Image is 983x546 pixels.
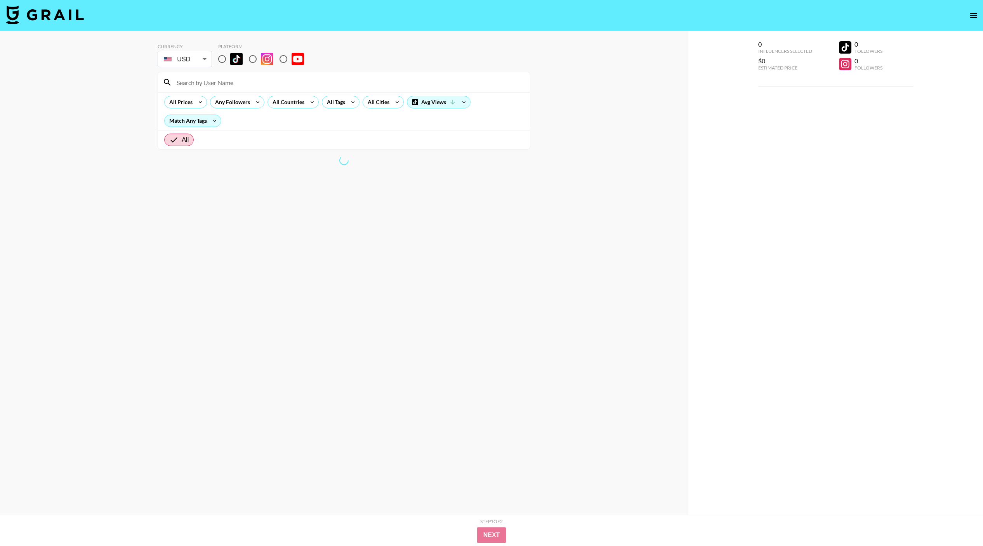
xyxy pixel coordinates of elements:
div: 0 [758,40,812,48]
div: Avg Views [407,96,470,108]
div: 0 [854,40,882,48]
div: Match Any Tags [165,115,221,127]
div: Estimated Price [758,65,812,71]
button: Next [477,527,506,543]
div: Any Followers [210,96,252,108]
div: Currency [158,43,212,49]
span: All [182,135,189,144]
div: All Tags [322,96,347,108]
input: Search by User Name [172,76,525,89]
img: TikTok [230,53,243,65]
div: Influencers Selected [758,48,812,54]
iframe: Drift Widget Chat Controller [944,507,974,537]
div: 0 [854,57,882,65]
div: Step 1 of 2 [480,518,503,524]
span: Refreshing lists, bookers, clients, countries, tags, cities, talent, talent... [339,156,349,165]
img: Grail Talent [6,5,84,24]
div: All Cities [363,96,391,108]
img: Instagram [261,53,273,65]
button: open drawer [966,8,981,23]
div: Followers [854,48,882,54]
div: All Prices [165,96,194,108]
div: Followers [854,65,882,71]
div: Platform [218,43,310,49]
img: YouTube [292,53,304,65]
div: USD [159,52,210,66]
div: $0 [758,57,812,65]
div: All Countries [268,96,306,108]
